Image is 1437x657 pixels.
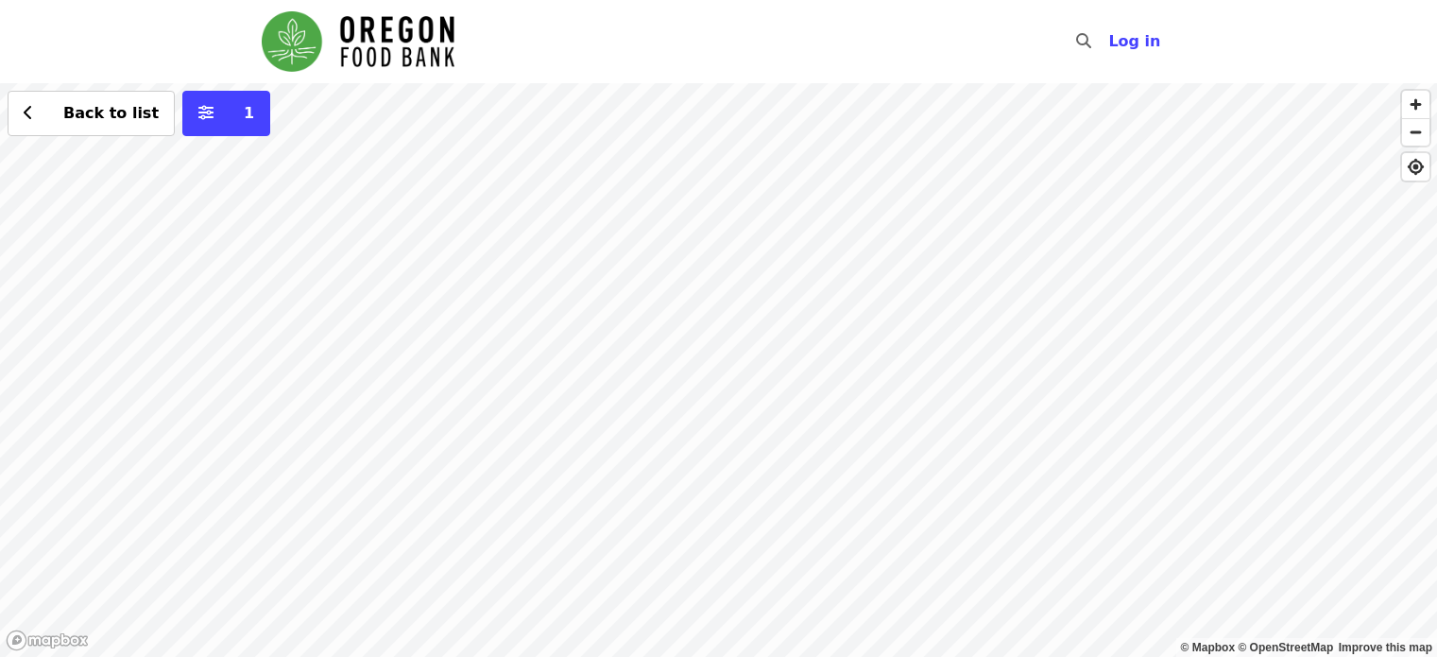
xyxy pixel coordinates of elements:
[1238,641,1333,654] a: OpenStreetMap
[244,104,254,122] span: 1
[1108,32,1160,50] span: Log in
[198,104,214,122] i: sliders-h icon
[1339,641,1432,654] a: Map feedback
[1402,153,1429,181] button: Find My Location
[1402,91,1429,118] button: Zoom In
[1103,19,1118,64] input: Search
[6,630,89,651] a: Mapbox logo
[262,11,454,72] img: Oregon Food Bank - Home
[1402,118,1429,146] button: Zoom Out
[182,91,270,136] button: More filters (1 selected)
[8,91,175,136] button: Back to list
[63,104,159,122] span: Back to list
[1181,641,1236,654] a: Mapbox
[1093,23,1175,61] button: Log in
[24,104,33,122] i: chevron-left icon
[1076,32,1091,50] i: search icon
